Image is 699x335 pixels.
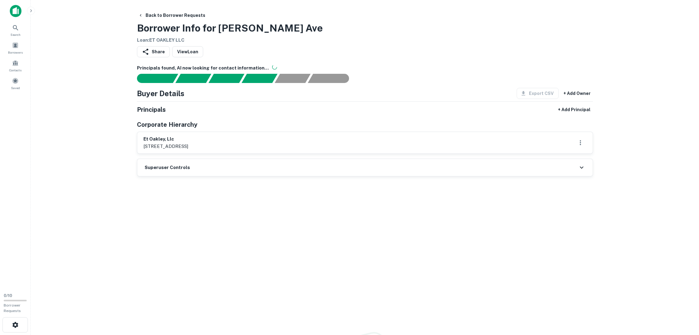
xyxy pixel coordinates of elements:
[136,10,208,21] button: Back to Borrower Requests
[137,46,170,57] button: Share
[561,88,593,99] button: + Add Owner
[9,68,21,73] span: Contacts
[275,74,310,83] div: Principals found, still searching for contact information. This may take time...
[143,143,188,150] p: [STREET_ADDRESS]
[4,293,12,298] span: 0 / 10
[10,32,21,37] span: Search
[2,75,29,92] a: Saved
[556,104,593,115] button: + Add Principal
[10,5,21,17] img: capitalize-icon.png
[4,303,21,313] span: Borrower Requests
[308,74,356,83] div: AI fulfillment process complete.
[2,40,29,56] a: Borrowers
[11,85,20,90] span: Saved
[137,65,593,72] h6: Principals found, AI now looking for contact information...
[172,46,203,57] a: ViewLoan
[8,50,23,55] span: Borrowers
[208,74,244,83] div: Documents found, AI parsing details...
[137,21,323,36] h3: Borrower Info for [PERSON_NAME] Ave
[143,136,188,143] h6: et oakley, llc
[130,74,176,83] div: Sending borrower request to AI...
[145,164,190,171] h6: Superuser Controls
[241,74,277,83] div: Principals found, AI now looking for contact information...
[2,57,29,74] a: Contacts
[2,22,29,38] a: Search
[175,74,211,83] div: Your request is received and processing...
[137,88,184,99] h4: Buyer Details
[137,105,166,114] h5: Principals
[137,120,197,129] h5: Corporate Hierarchy
[137,37,323,44] h6: Loan : ET OAKLEY LLC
